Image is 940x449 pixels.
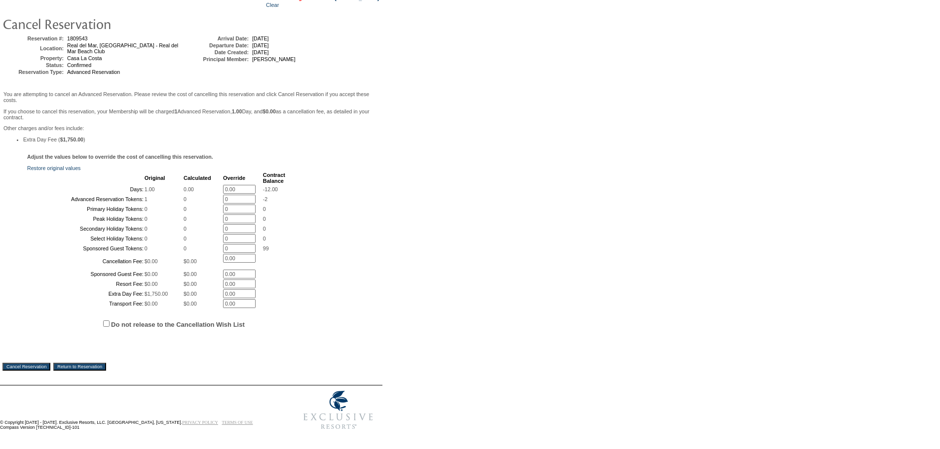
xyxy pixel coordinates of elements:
[263,216,266,222] span: 0
[145,291,168,297] span: $1,750.00
[145,226,148,232] span: 0
[222,420,253,425] a: TERMS OF USE
[2,14,200,34] img: pgTtlCancelRes.gif
[232,108,242,114] b: 1.00
[28,299,144,308] td: Transport Fee:
[263,206,266,212] span: 0
[252,49,269,55] span: [DATE]
[184,236,187,242] span: 0
[28,195,144,204] td: Advanced Reservation Tokens:
[28,205,144,213] td: Primary Holiday Tokens:
[189,56,249,62] td: Principal Member:
[145,258,158,264] span: $0.00
[184,216,187,222] span: 0
[53,363,106,371] input: Return to Reservation
[184,226,187,232] span: 0
[184,271,197,277] span: $0.00
[182,420,218,425] a: PRIVACY POLICY
[252,56,296,62] span: [PERSON_NAME]
[145,301,158,307] span: $0.00
[184,196,187,202] span: 0
[189,42,249,48] td: Departure Date:
[145,236,148,242] span: 0
[189,49,249,55] td: Date Created:
[67,62,91,68] span: Confirmed
[184,301,197,307] span: $0.00
[263,172,285,184] b: Contract Balance
[294,385,382,435] img: Exclusive Resorts
[145,196,148,202] span: 1
[145,175,165,181] b: Original
[67,69,120,75] span: Advanced Reservation
[263,186,278,192] span: -12.00
[252,42,269,48] span: [DATE]
[263,108,276,114] b: $0.00
[252,35,269,41] span: [DATE]
[3,108,379,120] p: If you choose to cancel this reservation, your Membership will be charged Advanced Reservation, D...
[67,35,88,41] span: 1809543
[4,55,64,61] td: Property:
[145,271,158,277] span: $0.00
[111,321,245,328] label: Do not release to the Cancellation Wish List
[3,91,379,103] p: You are attempting to cancel an Advanced Reservation. Please review the cost of cancelling this r...
[67,42,178,54] span: Real del Mar, [GEOGRAPHIC_DATA] - Real del Mar Beach Club
[27,154,213,160] b: Adjust the values below to override the cost of cancelling this reservation.
[28,289,144,298] td: Extra Day Fee:
[266,2,279,8] a: Clear
[145,216,148,222] span: 0
[184,258,197,264] span: $0.00
[60,137,83,142] b: $1,750.00
[28,279,144,288] td: Resort Fee:
[184,206,187,212] span: 0
[223,175,245,181] b: Override
[2,363,50,371] input: Cancel Reservation
[145,206,148,212] span: 0
[67,55,102,61] span: Casa La Costa
[23,137,379,142] li: Extra Day Fee ( )
[184,291,197,297] span: $0.00
[27,165,80,171] a: Restore original values
[263,226,266,232] span: 0
[28,185,144,194] td: Days:
[28,244,144,253] td: Sponsored Guest Tokens:
[175,108,178,114] b: 1
[145,245,148,251] span: 0
[4,35,64,41] td: Reservation #:
[28,214,144,223] td: Peak Holiday Tokens:
[28,254,144,269] td: Cancellation Fee:
[263,196,267,202] span: -2
[184,186,194,192] span: 0.00
[263,236,266,242] span: 0
[3,91,379,142] span: Other charges and/or fees include:
[28,270,144,278] td: Sponsored Guest Fee:
[184,281,197,287] span: $0.00
[145,186,155,192] span: 1.00
[28,224,144,233] td: Secondary Holiday Tokens:
[4,69,64,75] td: Reservation Type:
[189,35,249,41] td: Arrival Date:
[263,245,269,251] span: 99
[28,234,144,243] td: Select Holiday Tokens:
[4,62,64,68] td: Status:
[145,281,158,287] span: $0.00
[184,175,211,181] b: Calculated
[4,42,64,54] td: Location:
[184,245,187,251] span: 0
